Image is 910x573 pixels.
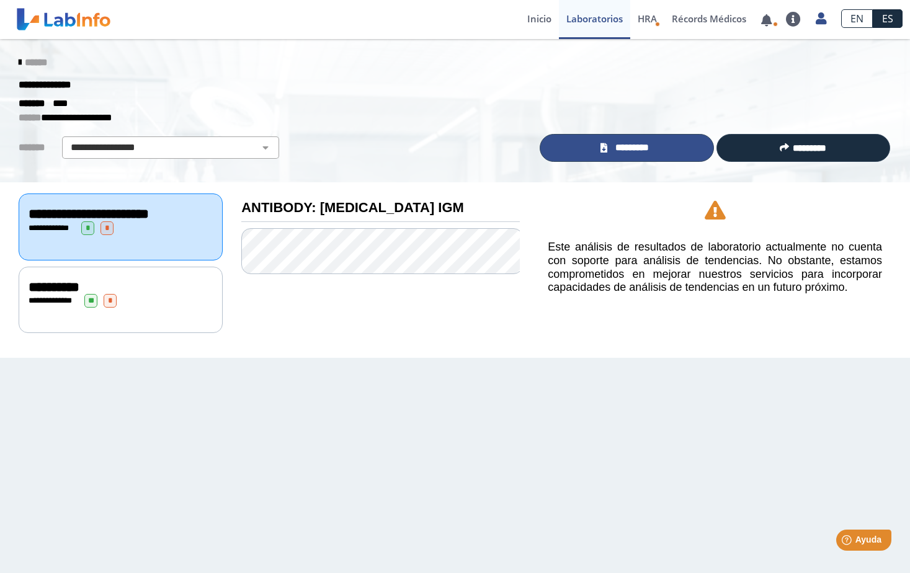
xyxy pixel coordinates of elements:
a: EN [841,9,873,28]
iframe: Help widget launcher [800,525,896,559]
b: ANTIBODY: [MEDICAL_DATA] IGM [241,200,464,215]
a: ES [873,9,903,28]
h5: Este análisis de resultados de laboratorio actualmente no cuenta con soporte para análisis de ten... [548,241,882,294]
span: HRA [638,12,657,25]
